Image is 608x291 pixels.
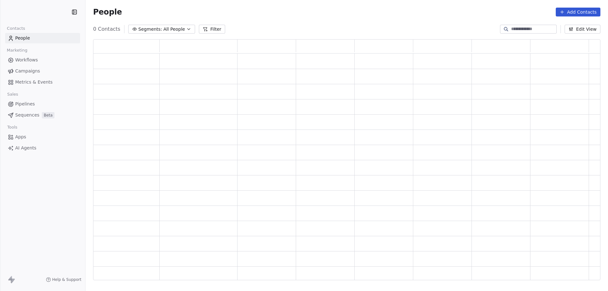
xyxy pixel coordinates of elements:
a: Pipelines [5,99,80,109]
a: Campaigns [5,66,80,76]
span: Marketing [4,46,30,55]
a: SequencesBeta [5,110,80,120]
span: AI Agents [15,145,36,151]
span: Tools [4,123,20,132]
button: Edit View [565,25,600,34]
a: Apps [5,132,80,142]
span: Workflows [15,57,38,63]
a: People [5,33,80,43]
a: Workflows [5,55,80,65]
span: Campaigns [15,68,40,74]
a: AI Agents [5,143,80,153]
span: People [93,7,122,17]
span: Beta [42,112,54,118]
a: Metrics & Events [5,77,80,87]
span: 0 Contacts [93,25,120,33]
button: Add Contacts [556,8,600,16]
span: Sales [4,90,21,99]
span: Metrics & Events [15,79,53,85]
span: Apps [15,134,26,140]
span: All People [163,26,185,33]
span: Sequences [15,112,39,118]
button: Filter [199,25,225,34]
span: Help & Support [52,277,81,282]
a: Help & Support [46,277,81,282]
span: Contacts [4,24,28,33]
span: People [15,35,30,41]
span: Pipelines [15,101,35,107]
span: Segments: [138,26,162,33]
